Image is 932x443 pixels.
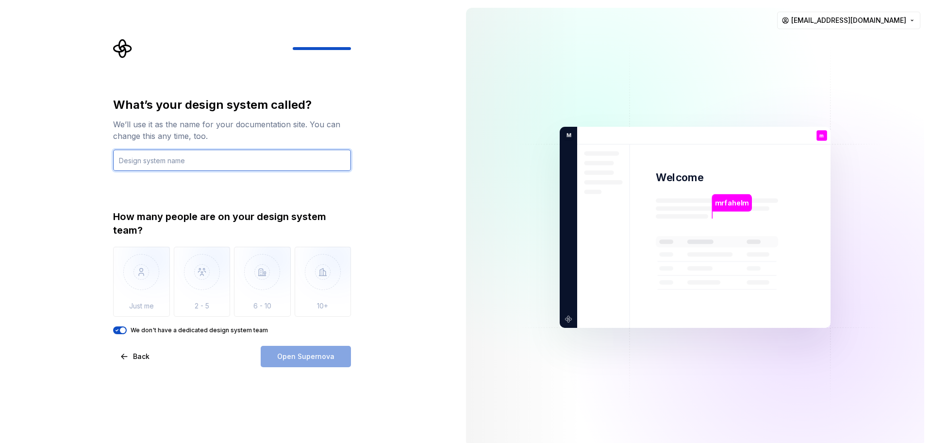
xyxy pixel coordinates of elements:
span: Back [133,352,150,361]
svg: Supernova Logo [113,39,133,58]
p: m [819,133,824,138]
button: Back [113,346,158,367]
p: M [563,131,571,140]
div: What’s your design system called? [113,97,351,113]
div: We’ll use it as the name for your documentation site. You can change this any time, too. [113,119,351,142]
span: [EMAIL_ADDRESS][DOMAIN_NAME] [791,16,906,25]
p: mrfahelm [715,198,748,208]
p: Welcome [656,170,703,185]
input: Design system name [113,150,351,171]
label: We don't have a dedicated design system team [131,326,268,334]
div: How many people are on your design system team? [113,210,351,237]
button: [EMAIL_ADDRESS][DOMAIN_NAME] [777,12,920,29]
